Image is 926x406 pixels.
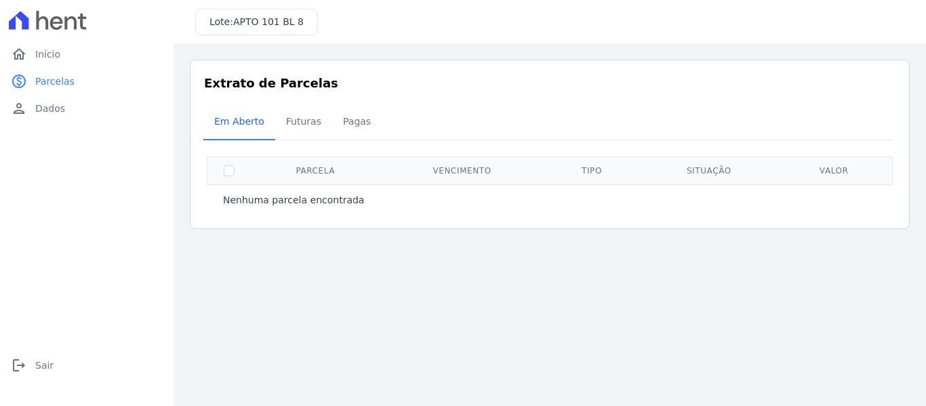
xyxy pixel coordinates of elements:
i: person [11,100,27,117]
span: Dados [35,102,65,115]
th: Situação [639,157,778,184]
i: home [11,46,27,62]
a: homeInício [5,41,168,68]
span: Em Aberto [206,108,273,135]
h3: Lote: [209,15,304,29]
span: Futuras [278,108,329,135]
span: Pagas [335,108,379,135]
th: Parcela [251,157,380,184]
i: paid [11,73,27,89]
span: Parcelas [35,75,75,88]
span: Sair [35,359,54,372]
h3: Extrato de Parcelas [204,74,895,92]
th: Valor [778,157,889,184]
span: Início [35,47,60,61]
a: Em Aberto [203,105,275,140]
th: Tipo [544,157,639,184]
a: paidParcelas [5,68,168,95]
p: Nenhuma parcela encontrada [223,193,364,207]
span: APTO 101 BL 8 [233,16,304,27]
a: personDados [5,95,168,122]
a: logoutSair [5,352,168,379]
th: Vencimento [380,157,544,184]
a: Pagas [332,105,382,140]
i: logout [11,357,27,373]
a: Futuras [275,105,332,140]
